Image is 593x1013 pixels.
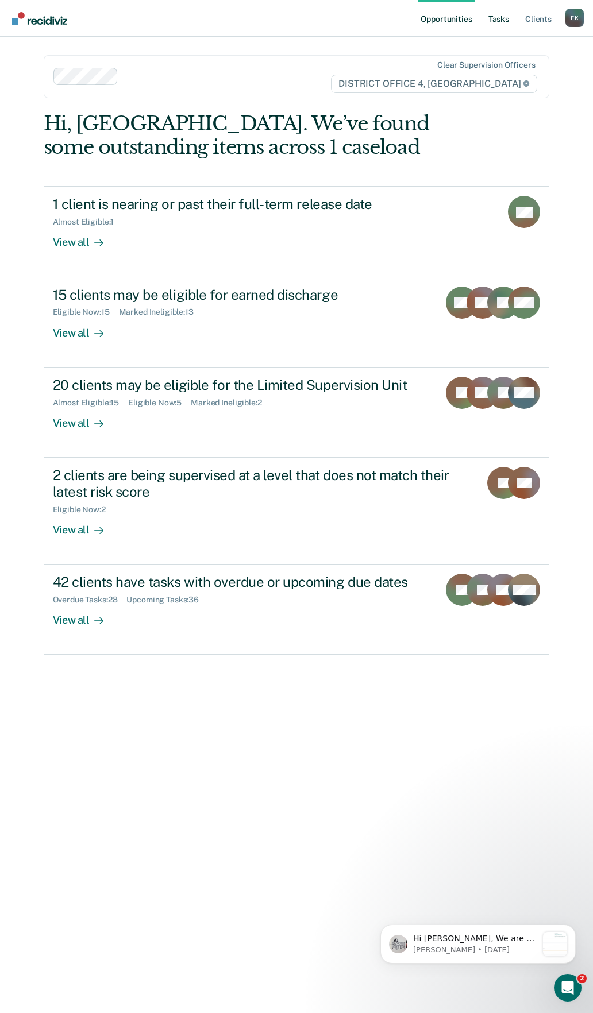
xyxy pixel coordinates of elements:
div: Eligible Now : 15 [53,307,119,317]
div: View all [53,407,117,430]
div: 1 client is nearing or past their full-term release date [53,196,456,212]
div: View all [53,514,117,536]
div: Almost Eligible : 15 [53,398,129,408]
iframe: Intercom notifications message [363,902,593,982]
div: Upcoming Tasks : 36 [126,595,208,605]
span: 2 [577,974,587,983]
div: Eligible Now : 2 [53,505,115,515]
p: Message from Kim, sent 2w ago [50,43,174,53]
div: Almost Eligible : 1 [53,217,124,227]
a: 20 clients may be eligible for the Limited Supervision UnitAlmost Eligible:15Eligible Now:5Marked... [44,368,550,458]
img: Recidiviz [12,12,67,25]
a: 2 clients are being supervised at a level that does not match their latest risk scoreEligible Now... [44,458,550,565]
a: 42 clients have tasks with overdue or upcoming due datesOverdue Tasks:28Upcoming Tasks:36View all [44,565,550,655]
a: 15 clients may be eligible for earned dischargeEligible Now:15Marked Ineligible:13View all [44,277,550,368]
div: Marked Ineligible : 13 [119,307,203,317]
div: 42 clients have tasks with overdue or upcoming due dates [53,574,430,590]
div: 2 clients are being supervised at a level that does not match their latest risk score [53,467,456,500]
div: View all [53,605,117,627]
span: DISTRICT OFFICE 4, [GEOGRAPHIC_DATA] [331,75,537,93]
iframe: Intercom live chat [554,974,582,1002]
div: Clear supervision officers [437,60,535,70]
button: Profile dropdown button [565,9,584,27]
div: View all [53,227,117,249]
div: 20 clients may be eligible for the Limited Supervision Unit [53,377,430,393]
div: Overdue Tasks : 28 [53,595,127,605]
div: E K [565,9,584,27]
div: View all [53,317,117,339]
div: Hi, [GEOGRAPHIC_DATA]. We’ve found some outstanding items across 1 caseload [44,112,449,159]
span: Hi [PERSON_NAME], We are so excited to announce a brand new feature: AI case note search! 📣 Findi... [50,32,174,327]
div: Eligible Now : 5 [128,398,191,408]
div: Marked Ineligible : 2 [191,398,271,408]
div: 15 clients may be eligible for earned discharge [53,287,430,303]
a: 1 client is nearing or past their full-term release dateAlmost Eligible:1View all [44,186,550,277]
